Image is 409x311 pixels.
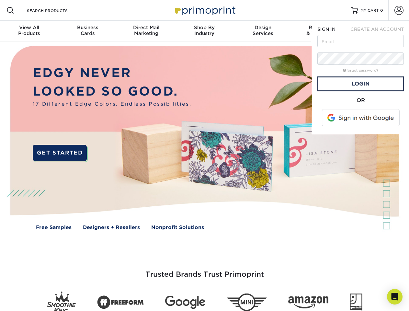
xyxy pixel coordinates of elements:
span: Design [234,25,292,30]
div: Marketing [117,25,175,36]
a: BusinessCards [58,21,117,41]
span: 0 [380,8,383,13]
span: Direct Mail [117,25,175,30]
div: OR [317,97,404,104]
h3: Trusted Brands Trust Primoprint [15,255,394,286]
a: Shop ByIndustry [175,21,233,41]
span: CREATE AN ACCOUNT [350,27,404,32]
span: SIGN IN [317,27,335,32]
div: Services [234,25,292,36]
img: Goodwill [350,294,362,311]
img: Primoprint [172,3,237,17]
p: LOOKED SO GOOD. [33,82,191,101]
img: Google [165,296,205,309]
span: Shop By [175,25,233,30]
div: Industry [175,25,233,36]
p: EDGY NEVER [33,64,191,82]
input: Email [317,35,404,47]
div: Open Intercom Messenger [387,289,403,305]
a: Direct MailMarketing [117,21,175,41]
a: Free Samples [36,224,72,231]
span: 17 Different Edge Colors. Endless Possibilities. [33,100,191,108]
span: MY CART [360,8,379,13]
a: DesignServices [234,21,292,41]
a: Login [317,76,404,91]
img: Amazon [288,296,328,309]
a: Resources& Templates [292,21,350,41]
input: SEARCH PRODUCTS..... [26,6,89,14]
span: Resources [292,25,350,30]
a: forgot password? [343,68,378,73]
div: Cards [58,25,117,36]
div: & Templates [292,25,350,36]
a: Designers + Resellers [83,224,140,231]
span: Business [58,25,117,30]
a: Nonprofit Solutions [151,224,204,231]
a: GET STARTED [33,145,87,161]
